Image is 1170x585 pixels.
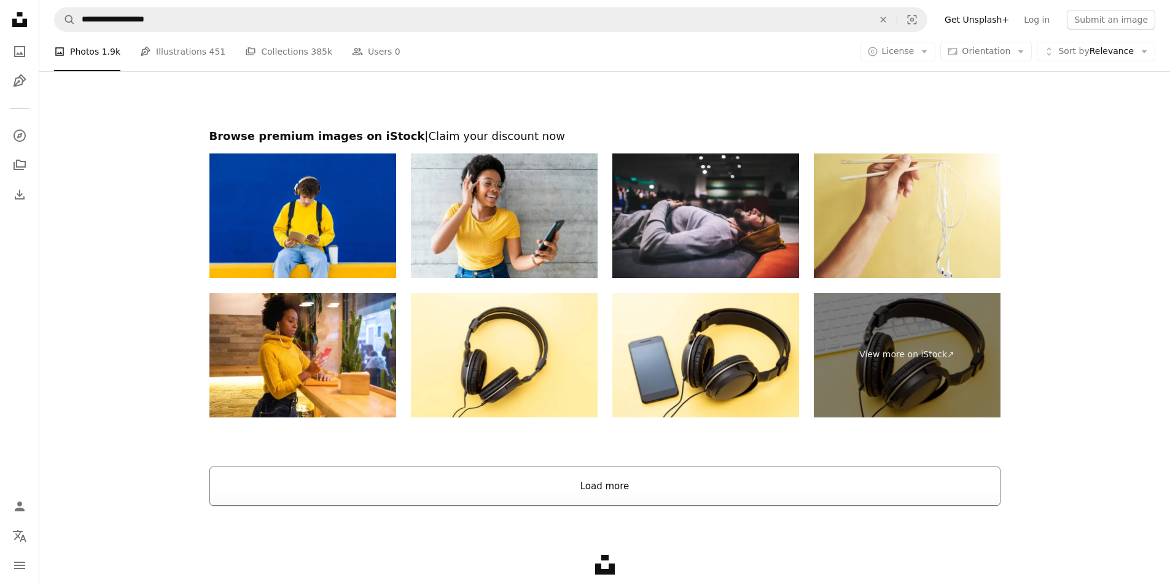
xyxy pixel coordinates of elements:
a: Collections 385k [245,32,332,71]
a: View more on iStock↗ [814,293,1000,417]
img: Carefree hipster listening to music while lying [612,153,799,278]
button: Language [7,524,32,548]
h2: Browse premium images on iStock [209,129,1000,144]
button: License [860,42,936,61]
img: Young student reading a book while listening to music with headphones [209,153,396,278]
span: | Claim your discount now [424,130,565,142]
a: Get Unsplash+ [937,10,1016,29]
a: Illustrations 451 [140,32,225,71]
span: 385k [311,45,332,58]
button: Sort byRelevance [1037,42,1155,61]
span: 451 [209,45,226,58]
button: Orientation [940,42,1032,61]
img: Young hispanic brazilian woman in a cafe in Italy [209,293,396,417]
img: Headphones on a yellow background [411,293,598,417]
span: 0 [395,45,400,58]
button: Menu [7,553,32,578]
form: Find visuals sitewide [54,7,927,32]
a: Users 0 [352,32,400,71]
span: Orientation [962,46,1010,56]
button: Load more [209,467,1000,506]
img: Headphones and smartphone on a yellow background [612,293,799,417]
a: Home — Unsplash [7,7,32,34]
img: Happy woman listening to music with headphones on her cell phone [411,153,598,278]
img: Chopsticks, hand and earphones with person in studio on yellow background to consume music conten... [814,153,1000,278]
a: Collections [7,153,32,177]
a: Illustrations [7,69,32,93]
a: Download History [7,182,32,207]
button: Clear [870,8,897,31]
a: Log in / Sign up [7,494,32,519]
a: Log in [1016,10,1057,29]
button: Visual search [897,8,927,31]
span: Sort by [1058,46,1089,56]
span: Relevance [1058,45,1134,58]
a: Photos [7,39,32,64]
button: Submit an image [1067,10,1155,29]
button: Search Unsplash [55,8,76,31]
a: Explore [7,123,32,148]
span: License [882,46,915,56]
